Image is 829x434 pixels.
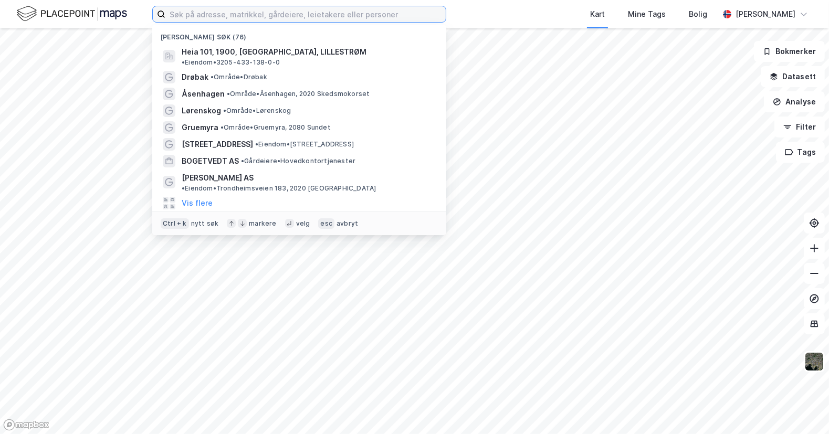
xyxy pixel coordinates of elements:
input: Søk på adresse, matrikkel, gårdeiere, leietakere eller personer [165,6,446,22]
button: Vis flere [182,197,213,209]
button: Tags [776,142,825,163]
span: • [223,107,226,114]
button: Bokmerker [754,41,825,62]
span: Område • Drøbak [211,73,267,81]
span: Eiendom • 3205-433-138-0-0 [182,58,280,67]
span: Heia 101, 1900, [GEOGRAPHIC_DATA], LILLESTRØM [182,46,366,58]
span: • [241,157,244,165]
div: Mine Tags [628,8,666,20]
span: Område • Gruemyra, 2080 Sundet [221,123,331,132]
img: 9k= [804,352,824,372]
div: [PERSON_NAME] [736,8,795,20]
div: avbryt [337,219,358,228]
span: • [182,184,185,192]
div: Bolig [689,8,707,20]
span: Gruemyra [182,121,218,134]
span: [STREET_ADDRESS] [182,138,253,151]
span: • [211,73,214,81]
span: • [221,123,224,131]
div: markere [249,219,276,228]
div: nytt søk [191,219,219,228]
button: Analyse [764,91,825,112]
span: Åsenhagen [182,88,225,100]
button: Filter [774,117,825,137]
img: logo.f888ab2527a4732fd821a326f86c7f29.svg [17,5,127,23]
span: Eiendom • Trondheimsveien 183, 2020 [GEOGRAPHIC_DATA] [182,184,376,193]
div: Kart [590,8,605,20]
div: velg [296,219,310,228]
span: BOGETVEDT AS [182,155,239,167]
span: [PERSON_NAME] AS [182,172,254,184]
button: Datasett [761,66,825,87]
span: Eiendom • [STREET_ADDRESS] [255,140,354,149]
span: Gårdeiere • Hovedkontortjenester [241,157,355,165]
span: Område • Åsenhagen, 2020 Skedsmokorset [227,90,370,98]
div: [PERSON_NAME] søk (76) [152,25,446,44]
span: Lørenskog [182,104,221,117]
div: Ctrl + k [161,218,189,229]
span: Drøbak [182,71,208,83]
span: • [182,58,185,66]
a: Mapbox homepage [3,419,49,431]
span: • [255,140,258,148]
span: Område • Lørenskog [223,107,291,115]
div: Kontrollprogram for chat [776,384,829,434]
iframe: Chat Widget [776,384,829,434]
div: esc [318,218,334,229]
span: • [227,90,230,98]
